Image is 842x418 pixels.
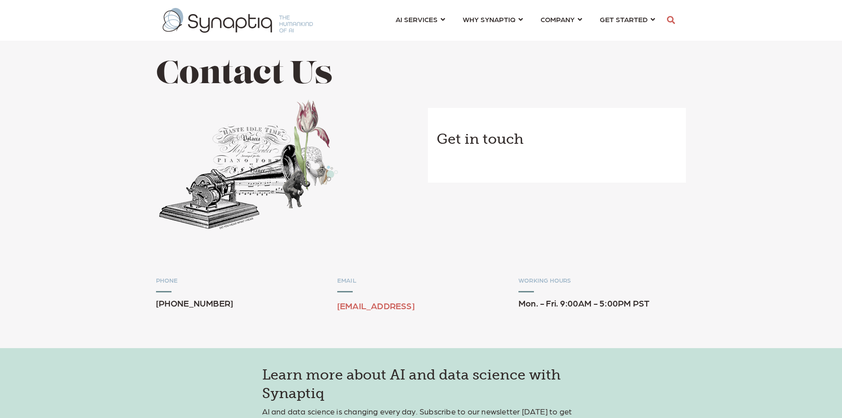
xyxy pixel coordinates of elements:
a: COMPANY [541,11,582,27]
span: Mon. - Fri. 9:00AM - 5:00PM PST [518,298,649,308]
span: PHONE [156,276,178,284]
h3: Learn more about AI and data science with Synaptiq [262,366,580,403]
span: GET STARTED [600,13,648,25]
img: synaptiq logo-1 [163,8,313,33]
span: EMAIL [337,276,357,284]
a: GET STARTED [600,11,655,27]
nav: menu [387,4,664,36]
span: COMPANY [541,13,575,25]
h3: Get in touch [437,130,678,149]
span: AI SERVICES [396,13,438,25]
span: WORKING HOURS [518,276,571,284]
span: WHY SYNAPTIQ [463,13,515,25]
a: AI SERVICES [396,11,445,27]
a: WHY SYNAPTIQ [463,11,523,27]
img: Collage of phonograph, flowers, and elephant and a hand [156,97,339,233]
h1: Contact Us [156,58,415,93]
span: [PHONE_NUMBER] [156,298,233,308]
a: [EMAIL_ADDRESS] [337,300,415,311]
